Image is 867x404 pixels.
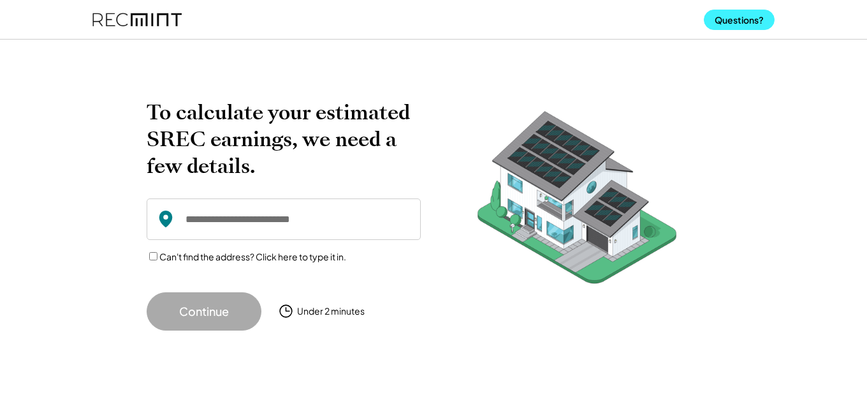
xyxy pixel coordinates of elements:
h2: To calculate your estimated SREC earnings, we need a few details. [147,99,421,179]
button: Continue [147,292,261,331]
img: RecMintArtboard%207.png [453,99,701,304]
button: Questions? [704,10,775,30]
img: recmint-logotype%403x%20%281%29.jpeg [92,3,182,36]
label: Can't find the address? Click here to type it in. [159,251,346,262]
div: Under 2 minutes [297,305,365,318]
